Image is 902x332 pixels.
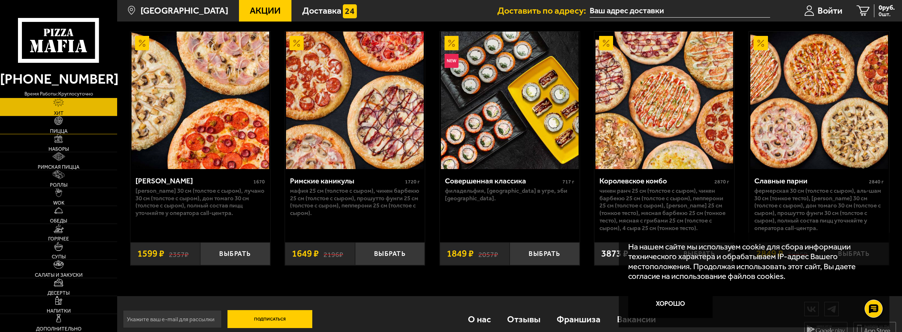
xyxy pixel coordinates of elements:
[54,111,64,116] span: Хит
[253,179,265,185] span: 1670
[290,176,403,185] div: Римские каникулы
[445,176,561,185] div: Совершенная классика
[599,36,613,50] img: Акционный
[290,187,419,217] p: Мафия 25 см (толстое с сыром), Чикен Барбекю 25 см (толстое с сыром), Прошутто Фунги 25 см (толст...
[169,249,189,258] s: 2357 ₽
[47,309,71,314] span: Напитки
[285,32,425,169] a: АкционныйРимские каникулы
[447,249,474,258] span: 1849 ₽
[135,36,149,50] img: Акционный
[818,6,842,15] span: Войти
[323,249,343,258] s: 2196 ₽
[123,310,222,328] input: Укажите ваш e-mail для рассылки
[594,32,734,169] a: АкционныйКоролевское комбо
[286,32,424,169] img: Римские каникулы
[292,249,319,258] span: 1649 ₽
[879,11,895,17] span: 0 шт.
[355,242,425,265] button: Выбрать
[497,6,590,15] span: Доставить по адресу:
[48,237,69,242] span: Горячее
[628,242,876,281] p: На нашем сайте мы используем cookie для сбора информации технического характера и обрабатываем IP...
[130,32,270,169] a: АкционныйХет Трик
[445,36,459,50] img: Акционный
[132,32,269,169] img: Хет Трик
[50,219,67,224] span: Обеды
[290,36,304,50] img: Акционный
[227,310,312,328] button: Подписаться
[405,179,420,185] span: 1720 г
[754,36,768,50] img: Акционный
[628,290,713,318] button: Хорошо
[440,32,580,169] a: АкционныйНовинкаСовершенная классика
[36,327,82,332] span: Дополнительно
[441,32,579,169] img: Совершенная классика
[445,187,574,202] p: Филадельфия, [GEOGRAPHIC_DATA] в угре, Эби [GEOGRAPHIC_DATA].
[714,179,729,185] span: 2870 г
[50,129,68,134] span: Пицца
[562,179,574,185] span: 717 г
[38,165,79,170] span: Римская пицца
[343,4,357,18] img: 15daf4d41897b9f0e9f617042186c801.svg
[53,201,64,206] span: WOK
[50,183,68,188] span: Роллы
[750,32,888,169] img: Славные парни
[599,187,729,232] p: Чикен Ранч 25 см (толстое с сыром), Чикен Барбекю 25 см (толстое с сыром), Пепперони 25 см (толст...
[302,6,341,15] span: Доставка
[754,176,867,185] div: Славные парни
[141,6,228,15] span: [GEOGRAPHIC_DATA]
[590,4,770,18] input: Ваш адрес доставки
[47,291,70,296] span: Десерты
[601,249,628,258] span: 3873 ₽
[869,179,884,185] span: 2840 г
[510,242,580,265] button: Выбрать
[754,187,884,232] p: Фермерская 30 см (толстое с сыром), Аль-Шам 30 см (тонкое тесто), [PERSON_NAME] 30 см (толстое с ...
[595,32,733,169] img: Королевское комбо
[599,176,712,185] div: Королевское комбо
[879,4,895,11] span: 0 руб.
[49,147,69,152] span: Наборы
[135,187,265,217] p: [PERSON_NAME] 30 см (толстое с сыром), Лучано 30 см (толстое с сыром), Дон Томаго 30 см (толстое ...
[135,176,252,185] div: [PERSON_NAME]
[52,254,66,259] span: Супы
[137,249,164,258] span: 1599 ₽
[749,32,889,169] a: АкционныйСлавные парни
[200,242,270,265] button: Выбрать
[250,6,281,15] span: Акции
[478,249,498,258] s: 2057 ₽
[35,273,83,278] span: Салаты и закуски
[445,54,459,68] img: Новинка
